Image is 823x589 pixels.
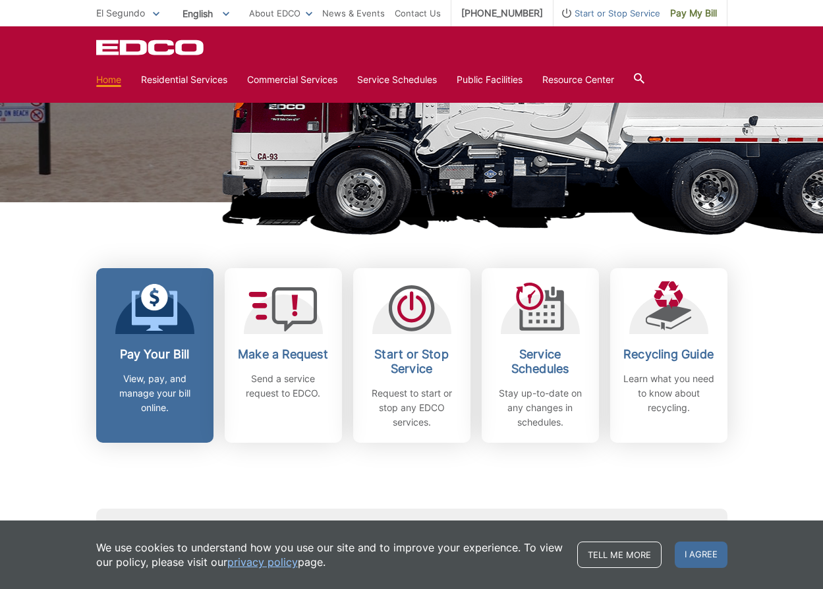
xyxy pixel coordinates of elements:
a: Public Facilities [457,72,523,87]
span: Pay My Bill [670,6,717,20]
a: Make a Request Send a service request to EDCO. [225,268,342,443]
h2: Start or Stop Service [363,347,461,376]
p: Stay up-to-date on any changes in schedules. [492,386,589,430]
a: Service Schedules Stay up-to-date on any changes in schedules. [482,268,599,443]
a: Commercial Services [247,72,337,87]
span: English [173,3,239,24]
a: About EDCO [249,6,312,20]
a: Contact Us [395,6,441,20]
a: Pay Your Bill View, pay, and manage your bill online. [96,268,213,443]
a: Resource Center [542,72,614,87]
a: Residential Services [141,72,227,87]
span: El Segundo [96,7,145,18]
a: Service Schedules [357,72,437,87]
p: Send a service request to EDCO. [235,372,332,401]
h2: Service Schedules [492,347,589,376]
p: Request to start or stop any EDCO services. [363,386,461,430]
a: Home [96,72,121,87]
a: News & Events [322,6,385,20]
h2: Make a Request [235,347,332,362]
a: privacy policy [227,555,298,569]
p: View, pay, and manage your bill online. [106,372,204,415]
a: EDCD logo. Return to the homepage. [96,40,206,55]
h2: Pay Your Bill [106,347,204,362]
p: We use cookies to understand how you use our site and to improve your experience. To view our pol... [96,540,564,569]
